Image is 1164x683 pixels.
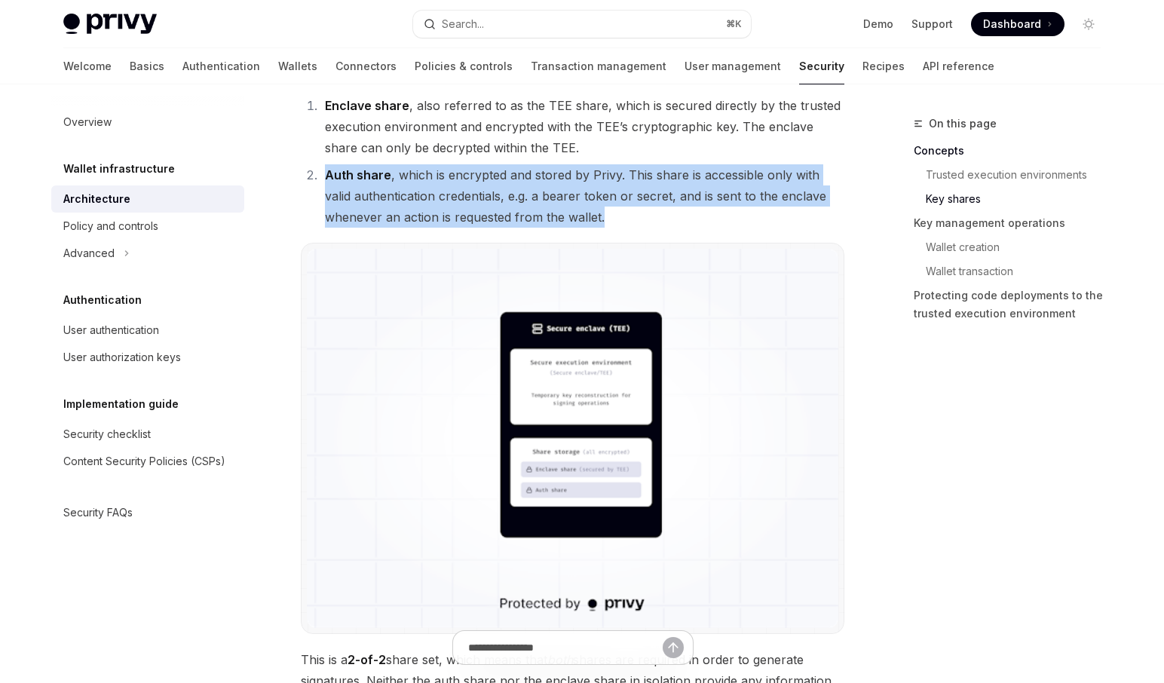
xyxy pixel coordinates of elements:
[320,95,844,158] li: , also referred to as the TEE share, which is secured directly by the trusted execution environme...
[799,48,844,84] a: Security
[685,48,781,84] a: User management
[325,167,391,182] strong: Auth share
[914,259,1113,283] a: Wallet transaction
[130,48,164,84] a: Basics
[63,160,175,178] h5: Wallet infrastructure
[914,163,1113,187] a: Trusted execution environments
[63,348,181,366] div: User authorization keys
[63,14,157,35] img: light logo
[51,240,244,267] button: Toggle Advanced section
[63,113,112,131] div: Overview
[914,283,1113,326] a: Protecting code deployments to the trusted execution environment
[63,244,115,262] div: Advanced
[468,631,663,664] input: Ask a question...
[51,344,244,371] a: User authorization keys
[415,48,513,84] a: Policies & controls
[442,15,484,33] div: Search...
[413,11,751,38] button: Open search
[929,115,997,133] span: On this page
[51,185,244,213] a: Architecture
[63,217,158,235] div: Policy and controls
[862,48,905,84] a: Recipes
[278,48,317,84] a: Wallets
[863,17,893,32] a: Demo
[1077,12,1101,36] button: Toggle dark mode
[726,18,742,30] span: ⌘ K
[182,48,260,84] a: Authentication
[914,187,1113,211] a: Key shares
[51,421,244,448] a: Security checklist
[51,213,244,240] a: Policy and controls
[63,425,151,443] div: Security checklist
[307,249,838,628] img: Trusted execution environment key shares
[531,48,666,84] a: Transaction management
[923,48,994,84] a: API reference
[51,109,244,136] a: Overview
[914,211,1113,235] a: Key management operations
[971,12,1064,36] a: Dashboard
[325,98,409,113] strong: Enclave share
[51,499,244,526] a: Security FAQs
[51,317,244,344] a: User authentication
[914,139,1113,163] a: Concepts
[335,48,397,84] a: Connectors
[983,17,1041,32] span: Dashboard
[663,637,684,658] button: Send message
[63,48,112,84] a: Welcome
[63,291,142,309] h5: Authentication
[63,190,130,208] div: Architecture
[63,452,225,470] div: Content Security Policies (CSPs)
[63,395,179,413] h5: Implementation guide
[911,17,953,32] a: Support
[63,504,133,522] div: Security FAQs
[914,235,1113,259] a: Wallet creation
[63,321,159,339] div: User authentication
[320,164,844,228] li: , which is encrypted and stored by Privy. This share is accessible only with valid authentication...
[51,448,244,475] a: Content Security Policies (CSPs)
